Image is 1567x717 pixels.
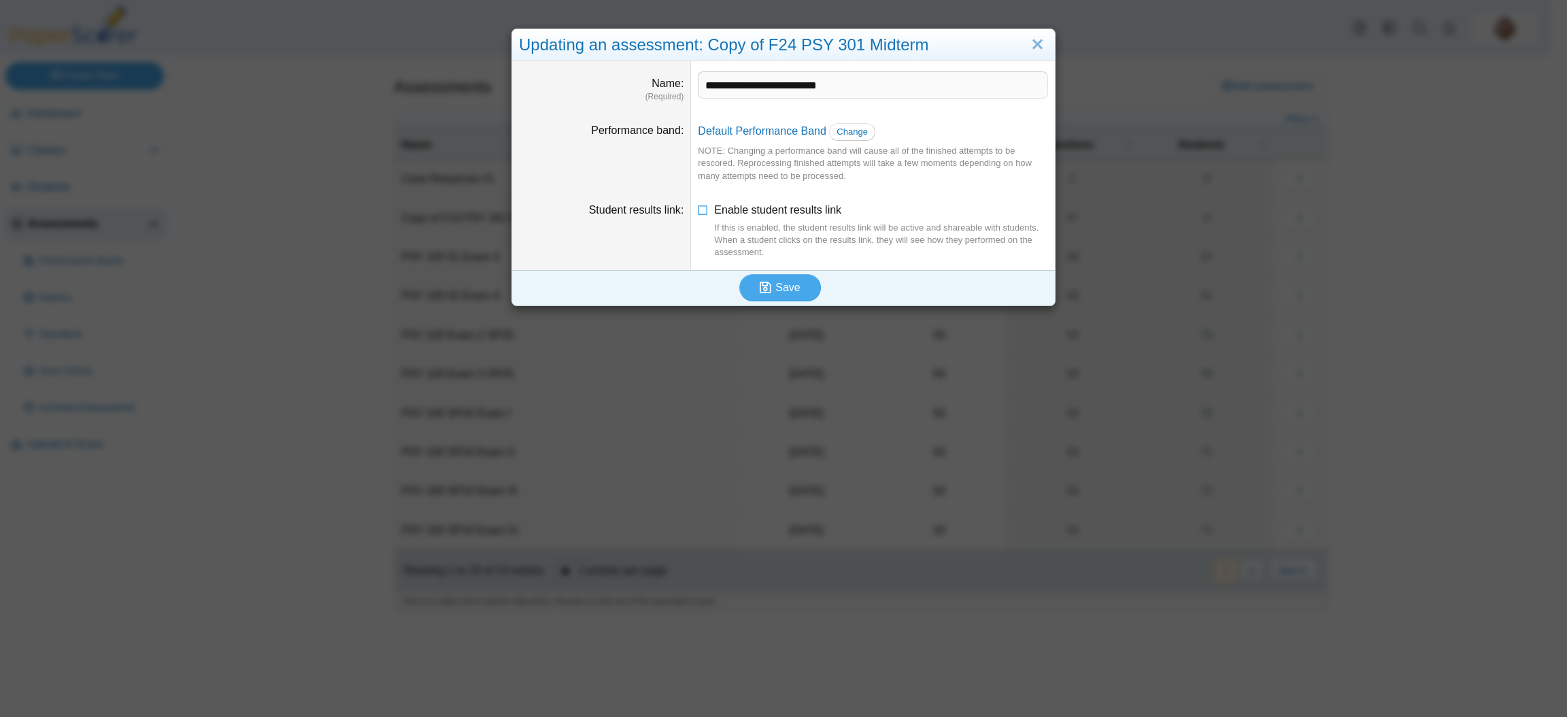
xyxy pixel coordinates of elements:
a: Default Performance Band [698,125,826,137]
label: Name [652,78,684,89]
span: Change [837,127,868,137]
a: Change [829,123,875,141]
span: Enable student results link [714,204,1048,259]
div: NOTE: Changing a performance band will cause all of the finished attempts to be rescored. Reproce... [698,145,1048,182]
label: Student results link [589,204,684,216]
div: If this is enabled, the student results link will be active and shareable with students. When a s... [714,222,1048,259]
div: Updating an assessment: Copy of F24 PSY 301 Midterm [512,29,1055,61]
a: Close [1027,33,1048,56]
button: Save [739,274,821,301]
dfn: (Required) [519,91,684,103]
span: Save [775,282,800,293]
label: Performance band [591,124,684,136]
